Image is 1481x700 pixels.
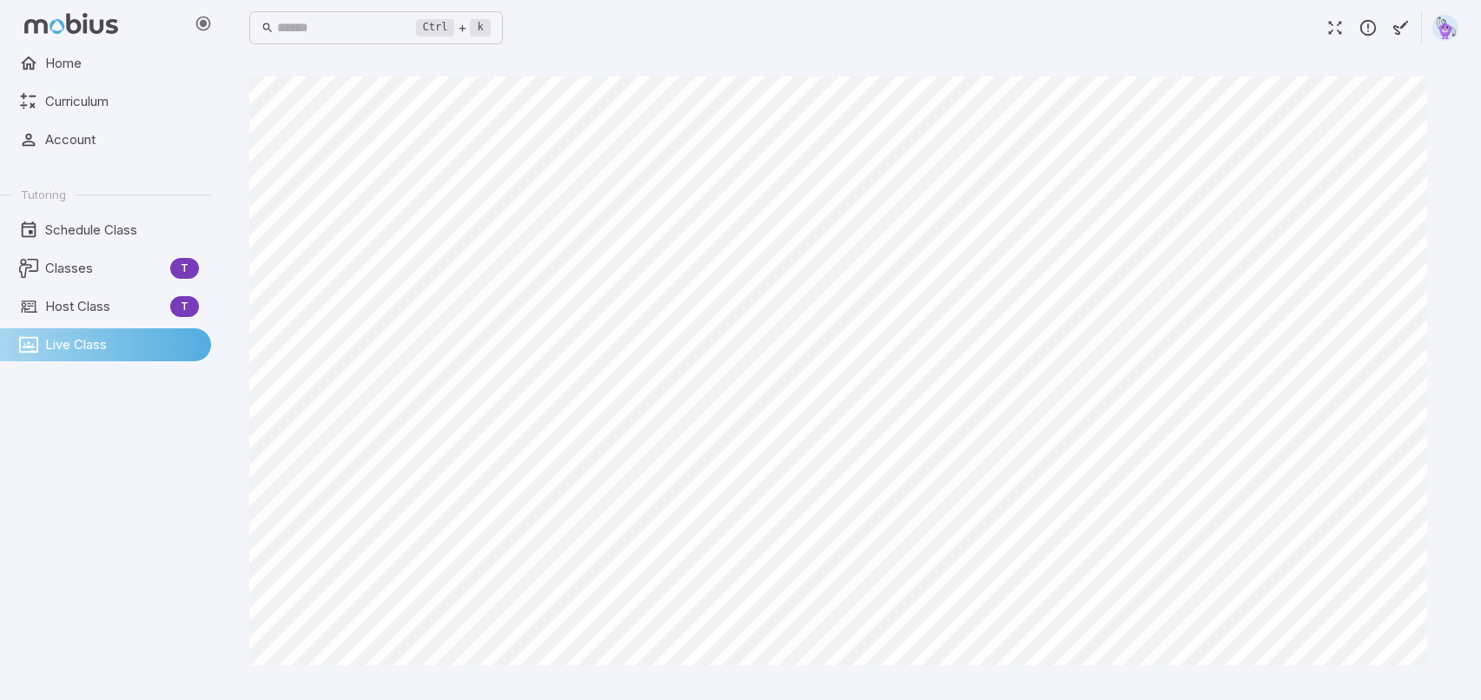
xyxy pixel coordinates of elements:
[470,19,490,36] kbd: k
[170,298,199,315] span: T
[21,187,66,202] span: Tutoring
[45,297,163,316] span: Host Class
[45,54,199,73] span: Home
[1319,11,1352,44] button: Fullscreen Game
[45,92,199,111] span: Curriculum
[45,259,163,278] span: Classes
[45,130,199,149] span: Account
[45,221,199,240] span: Schedule Class
[170,260,199,277] span: T
[45,335,199,354] span: Live Class
[1385,11,1418,44] button: Start Drawing on Questions
[416,17,491,38] div: +
[1352,11,1385,44] button: Report an Issue
[416,19,455,36] kbd: Ctrl
[1432,15,1458,41] img: pentagon.svg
